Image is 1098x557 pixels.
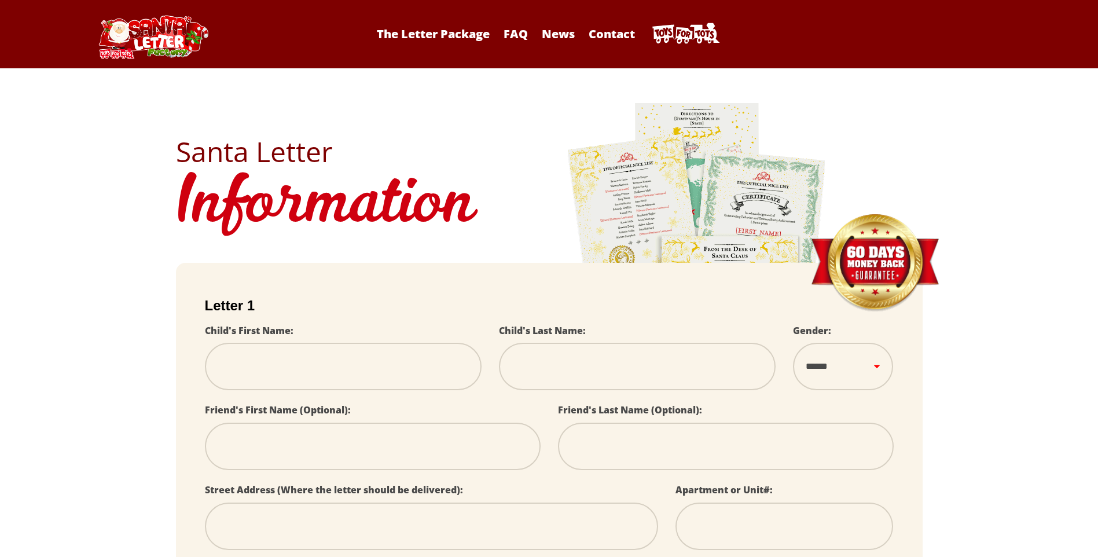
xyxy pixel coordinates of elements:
[205,324,293,337] label: Child's First Name:
[793,324,831,337] label: Gender:
[536,26,581,42] a: News
[371,26,495,42] a: The Letter Package
[205,483,463,496] label: Street Address (Where the letter should be delivered):
[583,26,641,42] a: Contact
[498,26,534,42] a: FAQ
[205,298,894,314] h2: Letter 1
[176,166,923,245] h1: Information
[558,404,702,416] label: Friend's Last Name (Optional):
[205,404,351,416] label: Friend's First Name (Optional):
[499,324,586,337] label: Child's Last Name:
[567,101,827,425] img: letters.png
[675,483,773,496] label: Apartment or Unit#:
[810,214,940,313] img: Money Back Guarantee
[176,138,923,166] h2: Santa Letter
[95,15,211,59] img: Santa Letter Logo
